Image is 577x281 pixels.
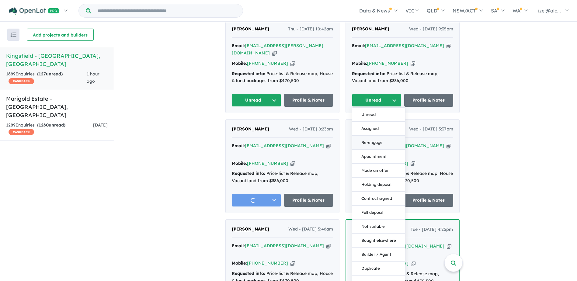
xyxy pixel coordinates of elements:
strong: Requested info: [232,71,265,76]
span: [DATE] [93,122,108,128]
button: Copy [411,160,415,167]
h5: Kingsfield - [GEOGRAPHIC_DATA] , [GEOGRAPHIC_DATA] [6,52,108,68]
div: 1289 Enquir ies [6,122,93,136]
span: Wed - [DATE] 5:37pm [409,126,453,133]
button: Copy [290,160,295,167]
a: Profile & Notes [404,94,454,107]
a: [PHONE_NUMBER] [247,260,288,266]
button: Bought elsewhere [352,234,405,248]
a: [PERSON_NAME] [232,26,269,33]
strong: Mobile: [232,260,247,266]
strong: ( unread) [37,71,63,77]
span: Thu - [DATE] 10:42am [288,26,333,33]
span: Wed - [DATE] 5:46am [288,226,333,233]
button: Copy [326,243,331,249]
a: [EMAIL_ADDRESS][DOMAIN_NAME] [245,243,324,248]
button: Copy [272,50,277,56]
button: Unread [232,94,281,107]
button: Copy [447,243,451,249]
a: [PERSON_NAME] [232,126,269,133]
a: Profile & Notes [404,194,454,207]
a: [PERSON_NAME] [352,26,389,33]
a: [EMAIL_ADDRESS][DOMAIN_NAME] [365,43,444,48]
div: Price-list & Release map, Vacant land from $386,000 [232,170,333,185]
span: Wed - [DATE] 8:23pm [289,126,333,133]
button: Add projects and builders [27,29,94,41]
button: Copy [447,43,451,49]
span: CASHBACK [9,78,34,84]
div: 1689 Enquir ies [6,71,87,85]
h5: Marigold Estate - [GEOGRAPHIC_DATA] , [GEOGRAPHIC_DATA] [6,95,108,119]
strong: Email: [352,43,365,48]
input: Try estate name, suburb, builder or developer [92,4,242,17]
a: [EMAIL_ADDRESS][DOMAIN_NAME] [245,143,324,148]
button: Holding deposit [352,178,405,192]
span: [PERSON_NAME] [352,26,389,32]
a: Profile & Notes [284,94,333,107]
span: [PERSON_NAME] [232,126,269,132]
button: Copy [447,143,451,149]
button: Copy [411,60,415,67]
a: [EMAIL_ADDRESS][PERSON_NAME][DOMAIN_NAME] [232,43,323,56]
strong: Mobile: [232,61,247,66]
button: Duplicate [352,262,405,276]
img: Openlot PRO Logo White [9,7,60,15]
strong: Requested info: [232,271,265,276]
span: Tue - [DATE] 4:25pm [411,226,453,233]
span: 1 hour ago [87,71,99,84]
span: 1260 [39,122,49,128]
button: Copy [290,60,295,67]
button: Copy [411,260,415,267]
button: Assigned [352,122,405,136]
span: CASHBACK [9,129,34,135]
a: [PERSON_NAME] [232,226,269,233]
span: Wed - [DATE] 9:35pm [409,26,453,33]
strong: ( unread) [37,122,65,128]
strong: Email: [232,43,245,48]
a: [PHONE_NUMBER] [367,61,408,66]
strong: Email: [232,143,245,148]
strong: Requested info: [352,71,385,76]
button: Copy [290,260,295,266]
button: Contract signed [352,192,405,206]
span: [PERSON_NAME] [232,26,269,32]
button: Builder / Agent [352,248,405,262]
button: Full deposit [352,206,405,220]
strong: Requested info: [232,171,265,176]
span: 127 [39,71,46,77]
button: Copy [326,143,331,149]
a: Profile & Notes [284,194,333,207]
strong: Mobile: [352,61,367,66]
button: Unread [352,108,405,122]
span: [PERSON_NAME] [232,226,269,232]
a: [PHONE_NUMBER] [247,61,288,66]
button: Not suitable [352,220,405,234]
strong: Email: [232,243,245,248]
span: izel@alc... [538,8,561,14]
a: [PHONE_NUMBER] [247,161,288,166]
div: Price-list & Release map, Vacant land from $386,000 [352,70,453,85]
div: Price-list & Release map, House & land packages from $470,500 [232,70,333,85]
button: Re-engage [352,136,405,150]
button: Appointment [352,150,405,164]
button: Unread [352,94,401,107]
button: Made an offer [352,164,405,178]
img: sort.svg [10,33,16,37]
strong: Mobile: [232,161,247,166]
